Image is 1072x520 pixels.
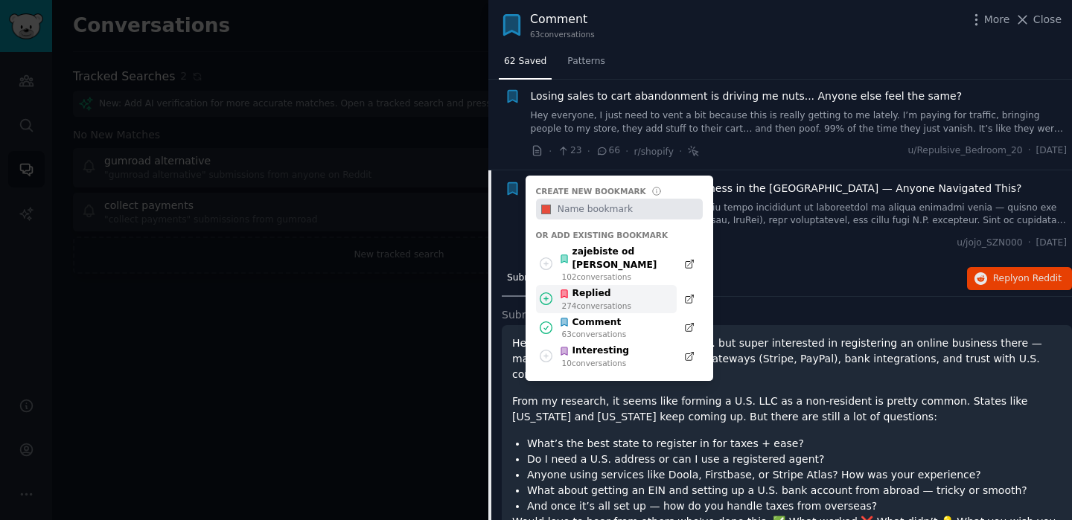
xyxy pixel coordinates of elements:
[567,55,604,68] span: Patterns
[527,452,1062,467] li: Do I need a U.S. address or can I use a registered agent?
[557,144,581,158] span: 23
[527,436,1062,452] li: What’s the best state to register in for taxes + ease?
[1036,144,1067,158] span: [DATE]
[969,12,1010,28] button: More
[504,55,546,68] span: 62 Saved
[562,272,669,282] div: 102 conversation s
[536,186,646,196] div: Create new bookmark
[625,144,628,159] span: ·
[555,199,702,219] input: Name bookmark
[530,10,595,29] div: Comment
[1028,237,1031,250] span: ·
[559,316,626,330] div: Comment
[512,336,1062,382] p: Hey fam, I'm currently outside the U.S. but super interested in registering an online business th...
[679,144,682,159] span: ·
[1036,237,1067,250] span: [DATE]
[1018,273,1062,283] span: on Reddit
[1015,12,1062,28] button: Close
[967,267,1072,291] button: Replyon Reddit
[562,50,610,80] a: Patterns
[507,272,559,285] span: Submission
[562,301,631,311] div: 274 conversation s
[562,358,630,368] div: 10 conversation s
[531,181,1022,196] a: Foreigners Starting an Online Business in the [GEOGRAPHIC_DATA] — Anyone Navigated This?
[527,498,1062,514] li: And once it’s all set up — how do you handle taxes from overseas?
[559,344,629,358] div: Interesting
[559,245,669,272] div: zajebiste od [PERSON_NAME]
[562,329,627,339] div: 63 conversation s
[502,307,612,323] span: Submission Contents
[512,394,1062,425] p: From my research, it seems like forming a U.S. LLC as a non-resident is pretty common. States lik...
[908,144,1023,158] span: u/Repulsive_Bedroom_20
[634,147,674,157] span: r/shopify
[1028,144,1031,158] span: ·
[531,202,1068,228] a: Lor ips, D's ametconse adipisc eli S.D. eiu tempo incididunt ut laboreetdol ma aliqua enimadmi ve...
[957,237,1023,250] span: u/jojo_SZN000
[993,272,1062,286] span: Reply
[587,144,590,159] span: ·
[531,109,1068,135] a: Hey everyone, I just need to vent a bit because this is really getting to me lately. I’m paying f...
[527,467,1062,483] li: Anyone using services like Doola, Firstbase, or Stripe Atlas? How was your experience?
[530,29,595,39] div: 63 conversation s
[531,89,963,104] a: Losing sales to cart abandonment is driving me nuts... Anyone else feel the same?
[499,50,552,80] a: 62 Saved
[559,287,631,301] div: Replied
[1033,12,1062,28] span: Close
[984,12,1010,28] span: More
[527,483,1062,498] li: What about getting an EIN and setting up a U.S. bank account from abroad — tricky or smooth?
[549,144,552,159] span: ·
[596,144,620,158] span: 66
[536,230,703,240] div: Or add existing bookmark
